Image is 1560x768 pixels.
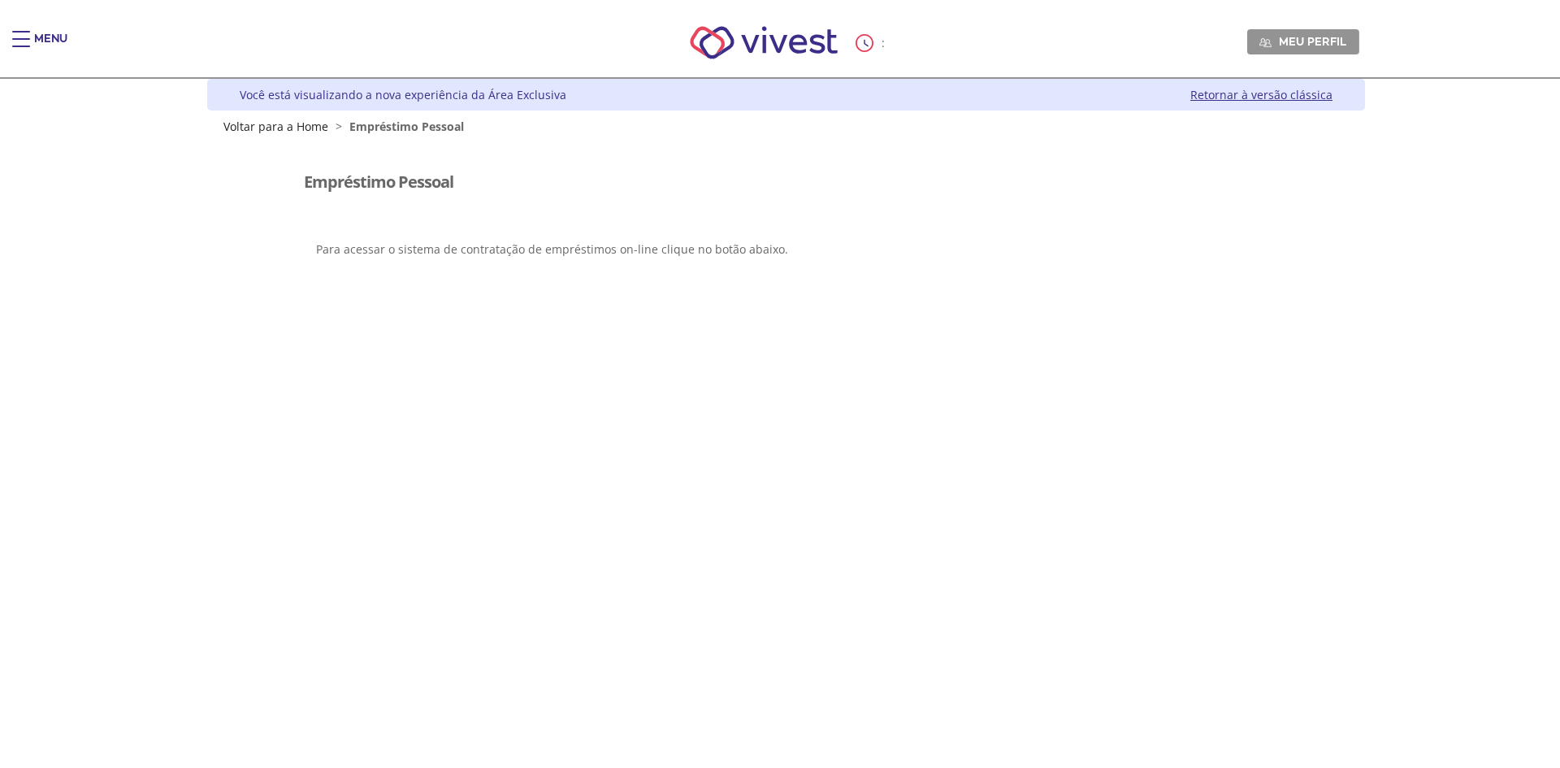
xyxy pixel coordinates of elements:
[331,119,346,134] span: >
[1259,37,1272,49] img: Meu perfil
[240,87,566,102] div: Você está visualizando a nova experiência da Área Exclusiva
[1279,34,1346,49] span: Meu perfil
[316,226,1257,257] p: Para acessar o sistema de contratação de empréstimos on-line clique no botão abaixo.
[1190,87,1332,102] a: Retornar à versão clássica
[1247,29,1359,54] a: Meu perfil
[195,79,1365,768] div: Vivest
[304,173,453,191] h3: Empréstimo Pessoal
[34,31,67,63] div: Menu
[223,119,328,134] a: Voltar para a Home
[672,8,856,77] img: Vivest
[349,119,464,134] span: Empréstimo Pessoal
[856,34,888,52] div: :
